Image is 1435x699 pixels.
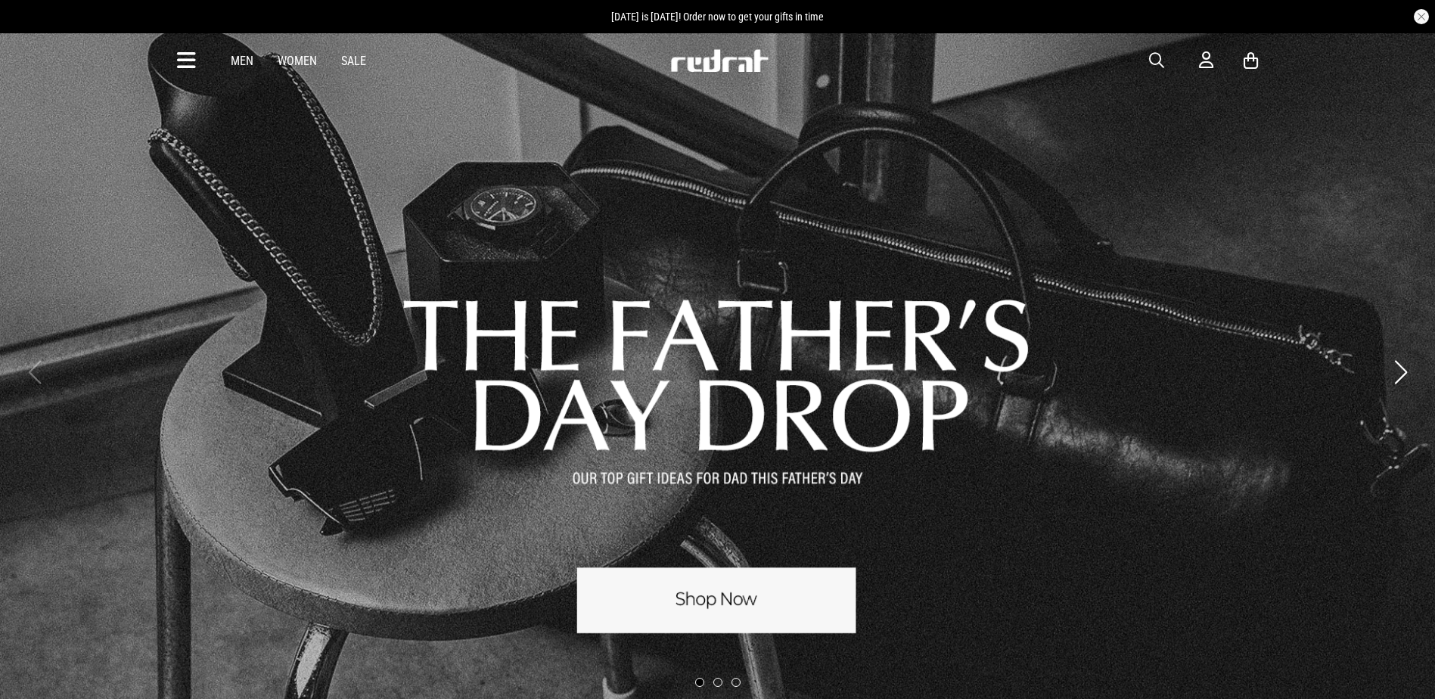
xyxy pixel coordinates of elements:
a: Men [231,54,253,68]
a: Women [278,54,317,68]
span: [DATE] is [DATE]! Order now to get your gifts in time [611,11,824,23]
button: Next slide [1390,356,1411,389]
a: Sale [341,54,366,68]
button: Previous slide [24,356,45,389]
img: Redrat logo [669,49,769,72]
